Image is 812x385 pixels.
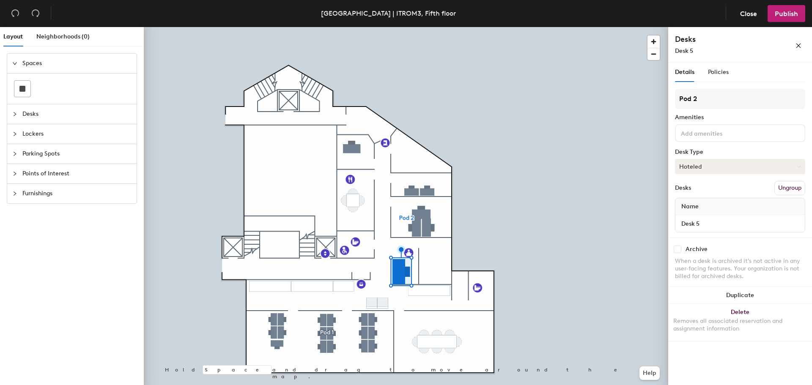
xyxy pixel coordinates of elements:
span: expanded [12,61,17,66]
h4: Desks [675,34,768,45]
span: collapsed [12,191,17,196]
input: Add amenities [679,128,755,138]
span: Furnishings [22,184,132,203]
span: Desk 5 [675,47,693,55]
span: Neighborhoods (0) [36,33,90,40]
span: collapsed [12,171,17,176]
div: Removes all associated reservation and assignment information [673,317,807,333]
div: Desks [675,185,691,191]
span: Spaces [22,54,132,73]
button: Redo (⌘ + ⇧ + Z) [27,5,44,22]
span: Lockers [22,124,132,144]
button: Publish [768,5,805,22]
span: Details [675,68,694,76]
button: Duplicate [668,287,812,304]
span: Policies [708,68,729,76]
span: close [796,43,801,49]
span: Close [740,10,757,18]
div: Amenities [675,114,805,121]
div: Archive [686,246,708,253]
button: Help [639,366,660,380]
span: collapsed [12,151,17,156]
button: Ungroup [774,181,805,195]
div: When a desk is archived it's not active in any user-facing features. Your organization is not bil... [675,257,805,280]
span: collapsed [12,131,17,137]
span: Points of Interest [22,164,132,183]
span: collapsed [12,112,17,117]
span: Name [677,199,703,214]
input: Unnamed desk [677,218,803,229]
button: Hoteled [675,159,805,174]
span: Publish [775,10,798,18]
span: undo [11,9,19,17]
span: Desks [22,104,132,124]
span: Layout [3,33,23,40]
span: Parking Spots [22,144,132,164]
button: Undo (⌘ + Z) [7,5,24,22]
button: DeleteRemoves all associated reservation and assignment information [668,304,812,341]
button: Close [733,5,764,22]
div: Desk Type [675,149,805,156]
div: [GEOGRAPHIC_DATA] | ITROM3, Fifth floor [321,8,456,19]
